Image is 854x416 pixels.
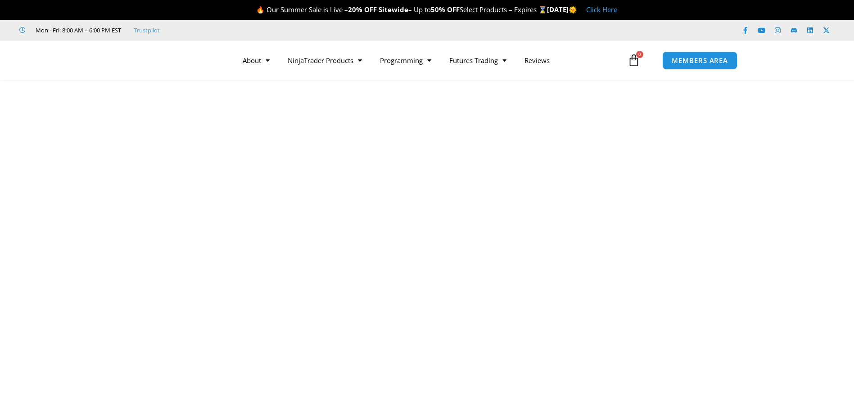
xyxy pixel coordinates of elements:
span: MEMBERS AREA [672,57,728,64]
a: Reviews [515,50,559,71]
a: Programming [371,50,440,71]
span: 🌞 [569,5,577,14]
strong: Sitewide [379,5,408,14]
a: NinjaTrader Products [279,50,371,71]
nav: Menu [234,50,625,71]
strong: [DATE] [547,5,577,14]
a: Trustpilot [134,25,160,36]
a: Futures Trading [440,50,515,71]
a: MEMBERS AREA [662,51,737,70]
span: Mon - Fri: 8:00 AM – 6:00 PM EST [33,25,121,36]
a: Click Here [586,5,617,14]
img: LogoAI | Affordable Indicators – NinjaTrader [104,44,201,77]
a: About [234,50,279,71]
span: 0 [636,51,643,58]
a: 0 [614,47,654,73]
strong: 20% OFF [348,5,377,14]
strong: 50% OFF [431,5,460,14]
span: 🔥 Our Summer Sale is Live – – Up to Select Products – Expires ⌛ [256,5,547,14]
